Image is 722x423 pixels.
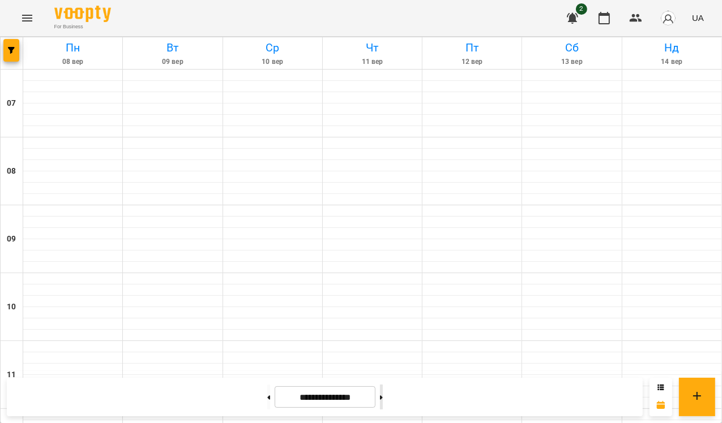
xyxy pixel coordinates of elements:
[125,39,220,57] h6: Вт
[14,5,41,32] button: Menu
[7,233,16,245] h6: 09
[524,57,620,67] h6: 13 вер
[54,6,111,22] img: Voopty Logo
[692,12,704,24] span: UA
[7,165,16,178] h6: 08
[25,39,121,57] h6: Пн
[624,57,720,67] h6: 14 вер
[424,39,520,57] h6: Пт
[7,369,16,381] h6: 11
[7,301,16,313] h6: 10
[324,57,420,67] h6: 11 вер
[7,97,16,110] h6: 07
[25,57,121,67] h6: 08 вер
[660,10,676,26] img: avatar_s.png
[424,57,520,67] h6: 12 вер
[225,39,321,57] h6: Ср
[125,57,220,67] h6: 09 вер
[324,39,420,57] h6: Чт
[624,39,720,57] h6: Нд
[687,7,708,28] button: UA
[54,23,111,31] span: For Business
[524,39,620,57] h6: Сб
[225,57,321,67] h6: 10 вер
[576,3,587,15] span: 2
